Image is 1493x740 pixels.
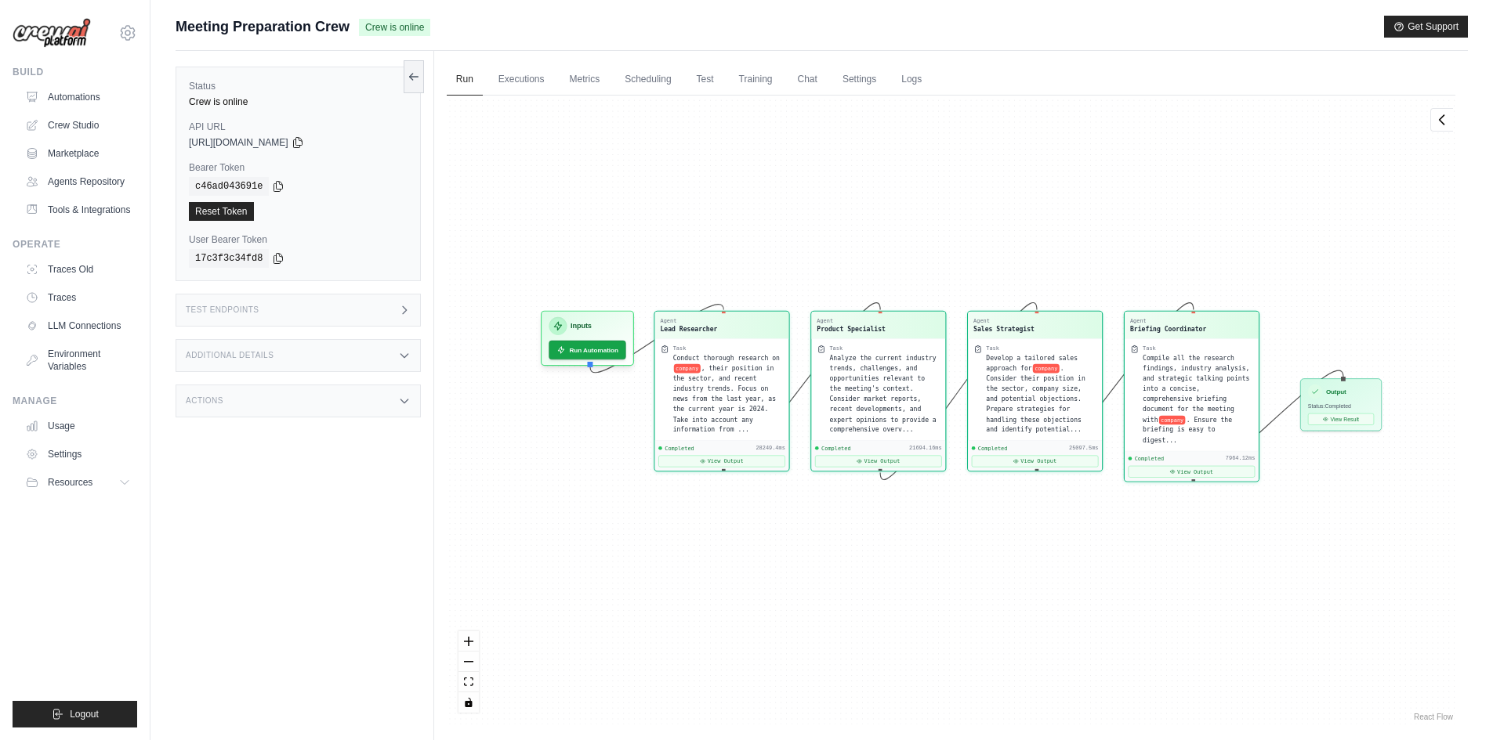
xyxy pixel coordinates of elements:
[817,324,886,334] div: Product Specialist
[1033,364,1060,374] span: company
[1414,713,1453,721] a: React Flow attribution
[1300,378,1382,431] div: OutputStatus:CompletedView Result
[189,177,269,196] code: c46ad043691e
[186,396,223,406] h3: Actions
[967,311,1103,472] div: AgentSales StrategistTaskDevelop a tailored sales approach forcompany. Consider their position in...
[672,354,779,361] span: Conduct thorough research on
[1326,387,1346,396] h3: Output
[189,202,254,221] a: Reset Token
[909,445,942,452] div: 21694.16ms
[189,121,408,133] label: API URL
[986,364,1085,433] span: . Consider their position in the sector, company size, and potential objections. Prepare strategi...
[13,238,137,251] div: Operate
[1194,370,1343,478] g: Edge from 314b827d722e28cf70b9a0640a82e6c3 to outputNode
[756,445,785,452] div: 28249.4ms
[1037,303,1194,470] g: Edge from c07d8be81d07f010f99990694ba3589c to 314b827d722e28cf70b9a0640a82e6c3
[833,63,886,96] a: Settings
[821,445,851,452] span: Completed
[1143,354,1249,423] span: Compile all the research findings, industry analysis, and strategic talking points into a concise...
[687,63,723,96] a: Test
[1143,416,1232,444] span: . Ensure the briefing is easy to digest...
[549,341,625,359] button: Run Automation
[665,445,694,452] span: Completed
[672,364,775,433] span: , their position in the sector, and recent industry trends. Focus on news from the last year, as ...
[672,352,783,435] div: Conduct thorough research on {company}, their position in the sector, and recent industry trends....
[730,63,782,96] a: Training
[458,672,479,692] button: fit view
[1124,311,1259,482] div: AgentBriefing CoordinatorTaskCompile all the research findings, industry analysis, and strategic ...
[458,652,479,672] button: zoom out
[176,16,350,38] span: Meeting Preparation Crew
[660,317,717,324] div: Agent
[810,311,946,472] div: AgentProduct SpecialistTaskAnalyze the current industry trends, challenges, and opportunities rel...
[13,18,91,48] img: Logo
[189,161,408,174] label: Bearer Token
[615,63,680,96] a: Scheduling
[189,233,408,246] label: User Bearer Token
[189,136,288,149] span: [URL][DOMAIN_NAME]
[1415,665,1493,740] iframe: Chat Widget
[880,303,1037,480] g: Edge from d3809a00e29b73c0626b2c809f6ed509 to c07d8be81d07f010f99990694ba3589c
[973,317,1035,324] div: Agent
[674,364,701,374] span: company
[672,345,686,352] div: Task
[19,313,137,338] a: LLM Connections
[590,305,723,373] g: Edge from inputsNode to f2bbb0e9ea2a787803b644a66b68b442
[829,354,936,433] span: Analyze the current industry trends, challenges, and opportunities relevant to the meeting's cont...
[1226,455,1255,462] div: 7964.12ms
[788,63,827,96] a: Chat
[817,317,886,324] div: Agent
[447,63,483,96] a: Run
[19,113,137,138] a: Crew Studio
[19,85,137,110] a: Automations
[654,311,789,472] div: AgentLead ResearcherTaskConduct thorough research oncompany, their position in the sector, and re...
[19,141,137,166] a: Marketplace
[1159,415,1186,424] span: company
[723,303,880,470] g: Edge from f2bbb0e9ea2a787803b644a66b68b442 to d3809a00e29b73c0626b2c809f6ed509
[1134,455,1164,462] span: Completed
[13,66,137,78] div: Build
[19,413,137,439] a: Usage
[70,708,99,720] span: Logout
[458,692,479,713] button: toggle interactivity
[19,169,137,194] a: Agents Repository
[186,305,259,315] h3: Test Endpoints
[973,324,1035,334] div: Sales Strategist
[986,345,999,352] div: Task
[19,442,137,467] a: Settings
[458,631,479,713] div: React Flow controls
[1384,16,1468,38] button: Get Support
[489,63,554,96] a: Executions
[359,19,430,36] span: Crew is online
[1143,352,1253,445] div: Compile all the research findings, industry analysis, and strategic talking points into a concise...
[19,197,137,222] a: Tools & Integrations
[829,352,940,435] div: Analyze the current industry trends, challenges, and opportunities relevant to the meeting's cont...
[658,456,785,467] button: View Output
[560,63,610,96] a: Metrics
[829,345,843,352] div: Task
[972,456,1099,467] button: View Output
[892,63,931,96] a: Logs
[458,631,479,652] button: zoom in
[19,341,137,379] a: Environment Variables
[571,320,592,331] h3: Inputs
[541,311,634,366] div: InputsRun Automation
[1308,403,1351,410] span: Status: Completed
[19,470,137,495] button: Resources
[1130,317,1206,324] div: Agent
[13,395,137,407] div: Manage
[189,249,269,268] code: 17c3f3c34fd8
[1308,413,1374,425] button: View Result
[815,456,942,467] button: View Output
[660,324,717,334] div: Lead Researcher
[189,80,408,92] label: Status
[189,96,408,108] div: Crew is online
[19,285,137,310] a: Traces
[1143,345,1156,352] div: Task
[978,445,1008,452] span: Completed
[986,354,1078,371] span: Develop a tailored sales approach for
[19,257,137,282] a: Traces Old
[986,352,1096,435] div: Develop a tailored sales approach for {company}. Consider their position in the sector, company s...
[1069,445,1098,452] div: 25097.5ms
